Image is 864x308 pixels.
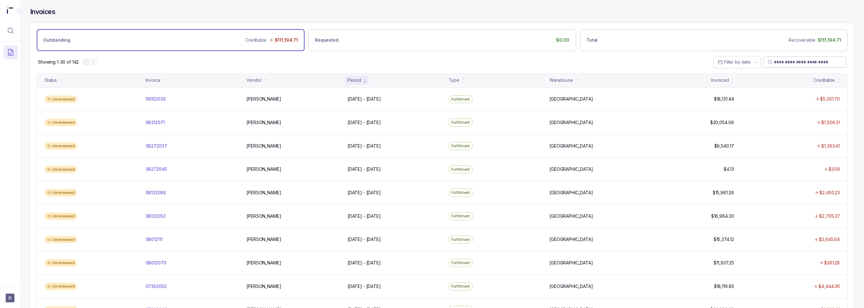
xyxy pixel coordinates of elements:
p: [GEOGRAPHIC_DATA] [549,166,593,172]
p: [DATE] - [DATE] [348,166,381,172]
p: $2,705.37 [819,213,840,219]
p: [GEOGRAPHIC_DATA] [549,96,593,102]
button: Menu Icon Button MagnifyingGlassIcon [4,24,18,38]
div: Vendor [246,77,262,83]
p: 08012111 [146,236,163,243]
p: [PERSON_NAME] [246,260,281,266]
p: $4.13 [724,166,734,172]
div: Collapse Icon [16,7,24,14]
p: Fulfillment [451,166,470,173]
p: [PERSON_NAME] [246,190,281,196]
div: Unreviewed [45,119,77,126]
p: [DATE] - [DATE] [348,143,381,149]
p: Fulfillment [451,119,470,126]
div: Unreviewed [45,96,77,103]
p: Creditable [245,37,267,43]
div: Remaining page entries [38,59,79,65]
div: Period [348,77,361,83]
p: 08272037 [146,143,167,149]
p: $11,937.25 [714,260,734,266]
div: Unreviewed [45,142,77,150]
button: Menu Icon Button DocumentTextIcon [4,45,18,59]
p: $2,450.23 [819,190,840,196]
p: $111,194.71 [818,37,841,43]
p: Fulfillment [451,190,470,196]
p: [GEOGRAPHIC_DATA] [549,260,593,266]
div: Unreviewed [45,236,77,243]
p: $20,054.06 [710,119,734,126]
p: $16,964.30 [711,213,734,219]
div: Unreviewed [45,283,77,290]
p: [GEOGRAPHIC_DATA] [549,213,593,219]
p: [GEOGRAPHIC_DATA] [549,283,593,290]
p: [DATE] - [DATE] [348,260,381,266]
p: $111,194.71 [275,37,298,43]
p: $0.00 [556,37,570,43]
p: $18,131.44 [714,96,734,102]
p: 08132086 [146,190,166,196]
p: $2,645.04 [819,236,840,243]
p: Fulfillment [451,143,470,149]
p: $15,961.26 [713,190,734,196]
p: Fulfillment [451,213,470,219]
p: $1,506.31 [821,119,840,126]
p: Showing 1-30 of 142 [38,59,79,65]
div: Type [449,77,459,83]
p: [DATE] - [DATE] [348,119,381,126]
div: Invoice [146,77,160,83]
p: Fulfillment [451,237,470,243]
p: $9,540.17 [714,143,734,149]
span: Filter by date [724,59,751,65]
div: Unreviewed [45,189,77,196]
p: Total [586,37,597,43]
div: Invoiced [711,77,729,83]
p: [PERSON_NAME] [246,119,281,126]
p: 09152036 [146,96,166,102]
p: 08132053 [146,213,165,219]
p: $3.59 [829,166,840,172]
p: [GEOGRAPHIC_DATA] [549,143,593,149]
p: $5,051.70 [820,96,840,102]
p: [PERSON_NAME] [246,143,281,149]
p: $18,119.85 [714,283,734,290]
p: 07302052 [146,283,167,290]
div: Unreviewed [45,259,77,267]
p: $361.28 [824,260,840,266]
p: $4,444.36 [818,283,840,290]
p: [PERSON_NAME] [246,213,281,219]
p: [GEOGRAPHIC_DATA] [549,190,593,196]
p: 08272045 [146,166,167,172]
button: User initials [6,294,14,302]
p: [DATE] - [DATE] [348,236,381,243]
p: Requested [315,37,338,43]
div: Warehouse [549,77,573,83]
p: $1,363.41 [821,143,840,149]
p: Recoverable [789,37,815,43]
p: [GEOGRAPHIC_DATA] [549,119,593,126]
search: Date Range Picker [718,59,751,65]
div: Creditable [813,77,835,83]
div: Status [45,77,57,83]
p: [DATE] - [DATE] [348,96,381,102]
h4: Invoices [30,8,55,16]
button: Next Page [90,59,96,65]
p: Fulfillment [451,260,470,266]
p: [DATE] - [DATE] [348,213,381,219]
p: Fulfillment [451,283,470,290]
p: Fulfillment [451,96,470,102]
div: Unreviewed [45,166,77,173]
p: [DATE] - [DATE] [348,190,381,196]
p: [PERSON_NAME] [246,283,281,290]
p: $15,374.12 [714,236,734,243]
p: 08312071 [146,119,165,126]
p: [PERSON_NAME] [246,96,281,102]
p: [PERSON_NAME] [246,166,281,172]
button: Date Range Picker [714,56,761,68]
p: [DATE] - [DATE] [348,283,381,290]
p: [GEOGRAPHIC_DATA] [549,236,593,243]
p: 08012070 [146,260,166,266]
div: Unreviewed [45,212,77,220]
p: Outstanding [43,37,70,43]
p: [PERSON_NAME] [246,236,281,243]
